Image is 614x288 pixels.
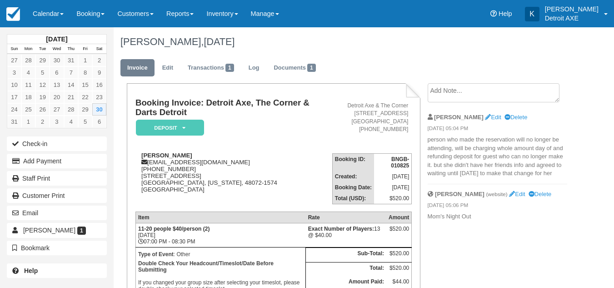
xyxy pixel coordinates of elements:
button: Add Payment [7,154,107,168]
i: Help [490,10,497,17]
a: Invoice [120,59,155,77]
div: [EMAIL_ADDRESS][DOMAIN_NAME] [PHONE_NUMBER] [STREET_ADDRESS] [GEOGRAPHIC_DATA], [US_STATE], 48072... [135,152,332,204]
a: 7 [64,66,78,79]
a: 22 [78,91,92,103]
th: Total (USD): [332,193,374,204]
a: Customer Print [7,188,107,203]
th: Sat [92,44,106,54]
a: 15 [78,79,92,91]
p: person who made the reservation will no longer be attending, will be charging whole amount day of... [428,136,568,178]
a: 10 [7,79,21,91]
a: 31 [64,54,78,66]
td: $520.00 [386,262,412,276]
strong: [PERSON_NAME] [141,152,192,159]
td: $520.00 [374,193,412,204]
a: Delete [529,191,551,197]
b: Double Check Your Headcount/Timeslot/Date Before Submitting [138,260,274,273]
strong: Type of Event [138,251,174,258]
a: 1 [78,54,92,66]
a: Documents1 [267,59,322,77]
a: 16 [92,79,106,91]
a: 30 [50,54,64,66]
span: [PERSON_NAME] [23,227,75,234]
em: [DATE] 05:04 PM [428,125,568,135]
th: Amount [386,212,412,223]
th: Booking Date: [332,182,374,193]
h1: [PERSON_NAME], [120,36,567,47]
a: Edit [155,59,180,77]
td: [DATE] 07:00 PM - 08:30 PM [135,223,305,248]
th: Mon [21,44,35,54]
b: Help [24,267,38,274]
td: [DATE] [374,182,412,193]
a: 4 [21,66,35,79]
a: 19 [35,91,50,103]
a: 2 [92,54,106,66]
span: 1 [77,227,86,235]
th: Wed [50,44,64,54]
p: [PERSON_NAME] [545,5,599,14]
button: Bookmark [7,241,107,255]
a: 27 [50,103,64,116]
th: Sun [7,44,21,54]
th: Sub-Total: [306,248,386,262]
a: 13 [50,79,64,91]
strong: [DATE] [46,35,67,43]
a: 20 [50,91,64,103]
a: Deposit [135,119,201,136]
a: 6 [50,66,64,79]
a: 8 [78,66,92,79]
strong: BNGB-010825 [391,156,409,169]
span: Help [499,10,512,17]
a: 5 [78,116,92,128]
a: 14 [64,79,78,91]
em: [DATE] 05:06 PM [428,202,568,212]
div: $520.00 [389,226,409,239]
strong: [PERSON_NAME] [434,114,484,121]
td: [DATE] [374,171,412,182]
a: 2 [35,116,50,128]
em: Deposit [136,120,204,136]
th: Booking ID: [332,153,374,171]
a: 6 [92,116,106,128]
th: Total: [306,262,386,276]
a: 23 [92,91,106,103]
button: Email [7,206,107,220]
th: Item [135,212,305,223]
h1: Booking Invoice: Detroit Axe, The Corner & Darts Detroit [135,98,332,117]
a: 12 [35,79,50,91]
a: 9 [92,66,106,79]
a: Edit [485,114,501,121]
address: Detroit Axe & The Corner [STREET_ADDRESS] [GEOGRAPHIC_DATA] [PHONE_NUMBER] [336,102,409,133]
td: $520.00 [386,248,412,262]
a: 4 [64,116,78,128]
a: 17 [7,91,21,103]
a: 18 [21,91,35,103]
a: Transactions1 [181,59,241,77]
a: Staff Print [7,171,107,186]
p: : Other [138,250,303,259]
span: [DATE] [204,36,235,47]
a: 29 [35,54,50,66]
strong: [PERSON_NAME] [435,191,484,197]
th: Created: [332,171,374,182]
div: K [525,7,539,21]
th: Rate [306,212,386,223]
a: 1 [21,116,35,128]
a: 28 [64,103,78,116]
a: Help [7,263,107,278]
button: Check-in [7,136,107,151]
strong: Exact Number of Players [308,226,374,232]
img: checkfront-main-nav-mini-logo.png [6,7,20,21]
a: 25 [21,103,35,116]
span: 1 [307,64,316,72]
a: 21 [64,91,78,103]
a: 29 [78,103,92,116]
td: 13 @ $40.00 [306,223,386,248]
th: Thu [64,44,78,54]
span: 1 [225,64,234,72]
a: Log [242,59,266,77]
small: (website) [486,191,507,197]
a: 27 [7,54,21,66]
a: 24 [7,103,21,116]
